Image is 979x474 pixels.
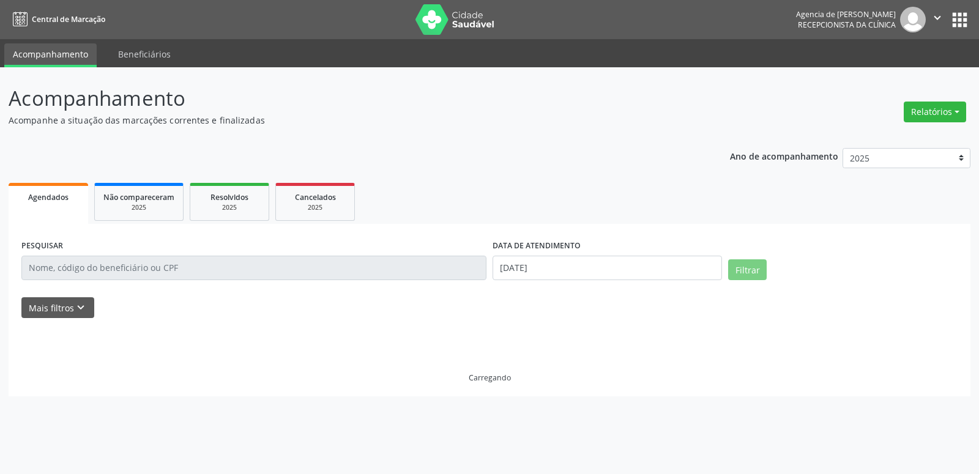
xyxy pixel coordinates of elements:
[21,256,486,280] input: Nome, código do beneficiário ou CPF
[9,114,682,127] p: Acompanhe a situação das marcações correntes e finalizadas
[796,9,896,20] div: Agencia de [PERSON_NAME]
[9,83,682,114] p: Acompanhamento
[28,192,69,202] span: Agendados
[295,192,336,202] span: Cancelados
[931,11,944,24] i: 
[469,372,511,383] div: Carregando
[493,256,722,280] input: Selecione um intervalo
[728,259,767,280] button: Filtrar
[110,43,179,65] a: Beneficiários
[285,203,346,212] div: 2025
[210,192,248,202] span: Resolvidos
[103,203,174,212] div: 2025
[74,301,87,314] i: keyboard_arrow_down
[32,14,105,24] span: Central de Marcação
[900,7,926,32] img: img
[199,203,260,212] div: 2025
[493,237,581,256] label: DATA DE ATENDIMENTO
[21,237,63,256] label: PESQUISAR
[798,20,896,30] span: Recepcionista da clínica
[4,43,97,67] a: Acompanhamento
[21,297,94,319] button: Mais filtroskeyboard_arrow_down
[904,102,966,122] button: Relatórios
[949,9,970,31] button: apps
[730,148,838,163] p: Ano de acompanhamento
[9,9,105,29] a: Central de Marcação
[926,7,949,32] button: 
[103,192,174,202] span: Não compareceram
